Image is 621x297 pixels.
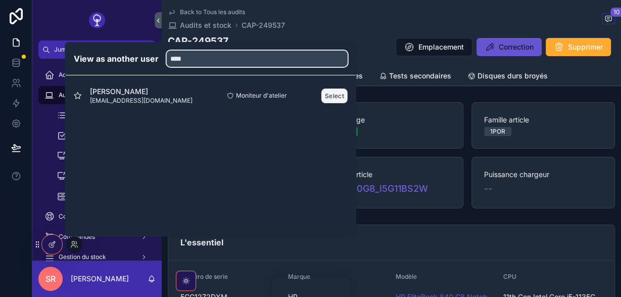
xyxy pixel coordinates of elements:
span: Back to Tous les audits [180,8,245,16]
span: Numéro de serie [180,273,228,280]
span: Supprimer [568,42,603,52]
a: Tous les audits [51,106,156,124]
button: Supprimer [546,38,611,56]
a: Accueil [38,66,156,84]
img: App logo [89,12,105,28]
a: Disques durs broyés [467,67,548,87]
a: CAP-249537 [242,20,285,30]
a: PH840G8_I5G11BS2W [332,182,427,196]
span: [PERSON_NAME] [90,87,193,97]
p: [PERSON_NAME] [71,274,129,284]
h2: L'essentiel [180,237,223,248]
span: Aiguillage [332,115,450,125]
button: Correction [476,38,542,56]
span: Disques durs broyés [477,71,548,81]
a: Tests secondaires [379,67,451,87]
a: Vue exotique [51,187,156,205]
span: Code article [332,169,450,180]
a: Gestion du stock [38,248,156,266]
button: 10 [602,13,615,26]
h1: CAP-249537 [168,34,314,48]
span: Modèle [396,273,417,280]
span: Emplacement [418,42,464,52]
button: Select [321,89,348,103]
span: Correction [499,42,534,52]
h2: View as another user [74,53,159,65]
a: Audits et stock [168,20,231,30]
a: Ecrans disponibles [51,167,156,185]
a: Audits et stock [38,86,156,104]
span: Moniteur d'atelier [236,92,287,100]
span: Jump to... [54,46,118,54]
div: scrollable content [32,59,162,261]
a: Collectes et broke [38,207,156,226]
button: Emplacement [396,38,472,56]
div: 1POR [490,127,505,136]
a: Commandes [38,228,156,246]
span: Collectes et broke [59,213,111,221]
span: Audits et stock [59,91,101,99]
button: Jump to...CtrlK [38,40,156,59]
span: Accueil [59,71,80,79]
span: Audits et stock [180,20,231,30]
span: CPU [503,273,516,280]
span: Tests secondaires [389,71,451,81]
a: Stock disponible [51,126,156,145]
a: Back to Tous les audits [168,8,245,16]
span: Gestion du stock [59,253,106,261]
a: Vue écrans [51,147,156,165]
span: Marque [288,273,310,280]
span: Famille article [484,115,602,125]
span: Commandes [59,233,95,241]
span: Puissance chargeur [484,169,602,180]
span: [EMAIL_ADDRESS][DOMAIN_NAME] [90,97,193,105]
span: SR [45,273,56,285]
span: -- [484,182,492,196]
